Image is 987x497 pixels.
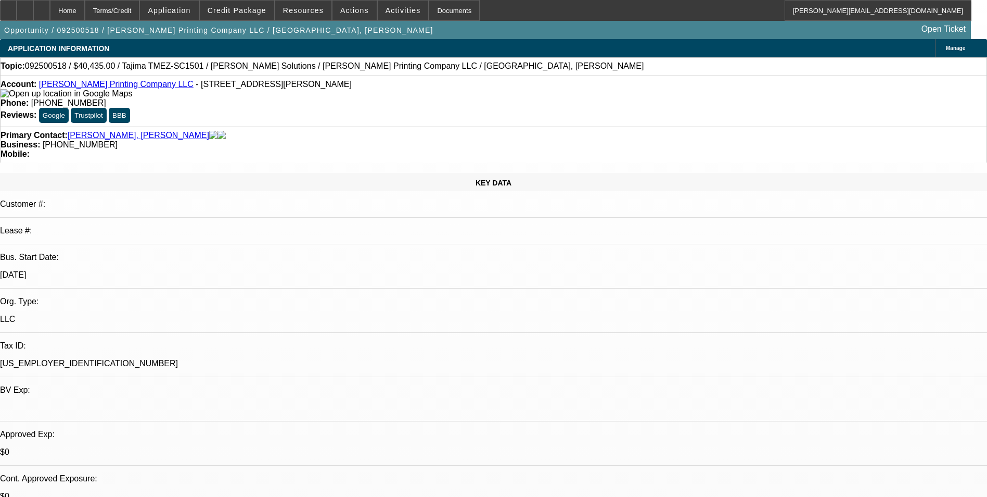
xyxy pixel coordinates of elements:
button: Trustpilot [71,108,106,123]
strong: Primary Contact: [1,131,68,140]
img: Open up location in Google Maps [1,89,132,98]
span: APPLICATION INFORMATION [8,44,109,53]
button: BBB [109,108,130,123]
button: Activities [378,1,429,20]
a: Open Ticket [917,20,970,38]
button: Credit Package [200,1,274,20]
strong: Account: [1,80,36,89]
span: Credit Package [208,6,266,15]
strong: Business: [1,140,40,149]
span: Opportunity / 092500518 / [PERSON_NAME] Printing Company LLC / [GEOGRAPHIC_DATA], [PERSON_NAME] [4,26,433,34]
span: Actions [340,6,369,15]
button: Application [140,1,198,20]
span: KEY DATA [476,179,511,187]
button: Actions [332,1,377,20]
img: facebook-icon.png [209,131,217,140]
strong: Mobile: [1,150,30,158]
strong: Phone: [1,98,29,107]
span: [PHONE_NUMBER] [43,140,118,149]
span: Application [148,6,190,15]
span: 092500518 / $40,435.00 / Tajima TMEZ-SC1501 / [PERSON_NAME] Solutions / [PERSON_NAME] Printing Co... [25,61,644,71]
span: Activities [386,6,421,15]
a: View Google Maps [1,89,132,98]
a: [PERSON_NAME], [PERSON_NAME] [68,131,209,140]
span: Manage [946,45,965,51]
a: [PERSON_NAME] Printing Company LLC [39,80,194,89]
button: Resources [275,1,331,20]
strong: Topic: [1,61,25,71]
span: - [STREET_ADDRESS][PERSON_NAME] [196,80,352,89]
span: Resources [283,6,324,15]
button: Google [39,108,69,123]
strong: Reviews: [1,110,36,119]
span: [PHONE_NUMBER] [31,98,106,107]
img: linkedin-icon.png [217,131,226,140]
